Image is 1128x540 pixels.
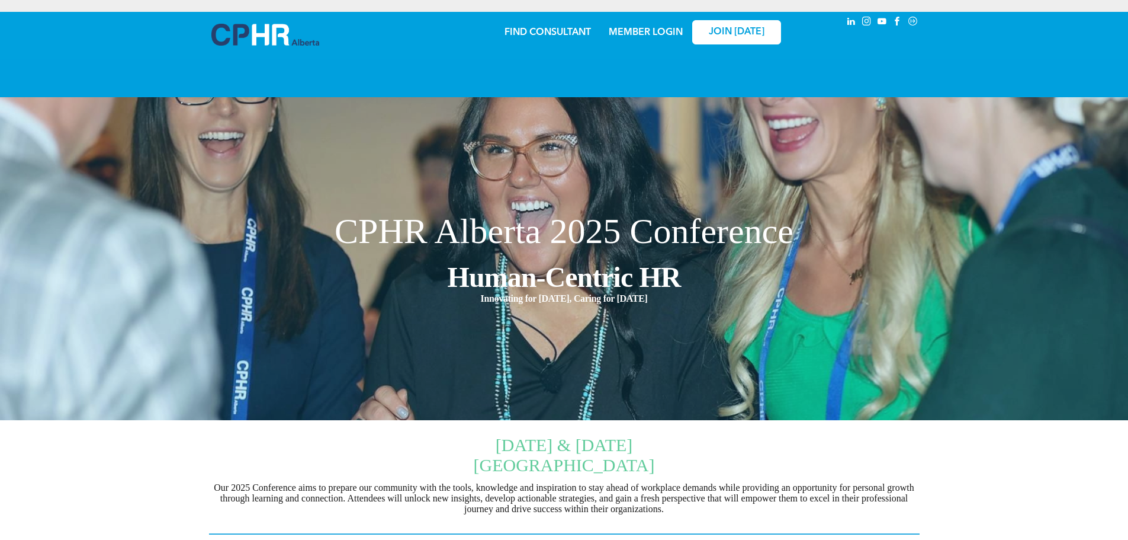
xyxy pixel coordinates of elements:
[496,435,633,455] span: [DATE] & [DATE]
[335,212,793,251] span: CPHR Alberta 2025 Conference
[214,483,914,514] span: Our 2025 Conference aims to prepare our community with the tools, knowledge and inspiration to st...
[907,15,920,31] a: Social network
[891,15,904,31] a: facebook
[480,293,647,303] strong: Innovating for [DATE], Caring for [DATE]
[211,24,319,46] img: A blue and white logo for cp alberta
[504,28,591,37] a: FIND CONSULTANT
[692,20,781,44] a: JOIN [DATE]
[860,15,873,31] a: instagram
[709,27,764,38] span: JOIN [DATE]
[845,15,858,31] a: linkedin
[609,28,683,37] a: MEMBER LOGIN
[448,261,681,293] strong: Human-Centric HR
[474,455,655,475] span: [GEOGRAPHIC_DATA]
[876,15,889,31] a: youtube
